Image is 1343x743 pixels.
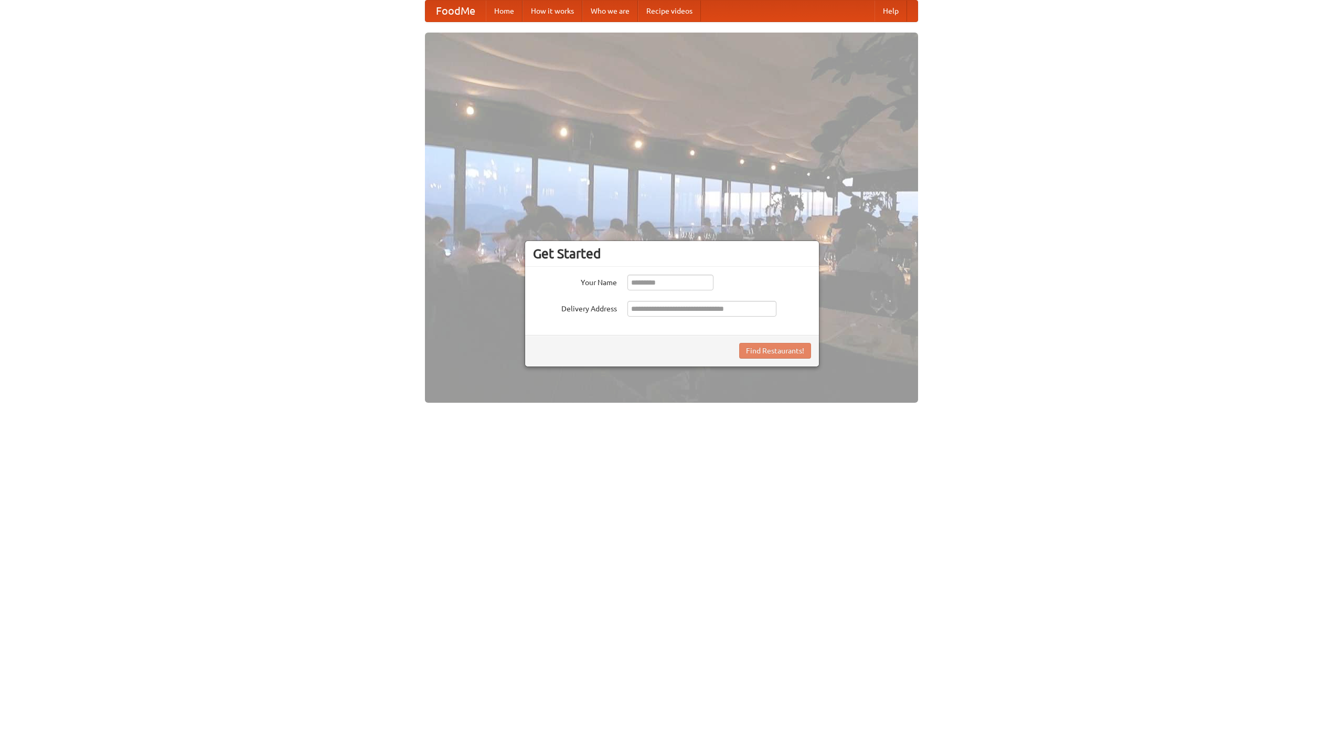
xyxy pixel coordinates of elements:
a: How it works [523,1,582,22]
a: Who we are [582,1,638,22]
label: Delivery Address [533,301,617,314]
a: Help [875,1,907,22]
a: Recipe videos [638,1,701,22]
a: Home [486,1,523,22]
button: Find Restaurants! [739,343,811,359]
h3: Get Started [533,246,811,261]
label: Your Name [533,275,617,288]
a: FoodMe [425,1,486,22]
